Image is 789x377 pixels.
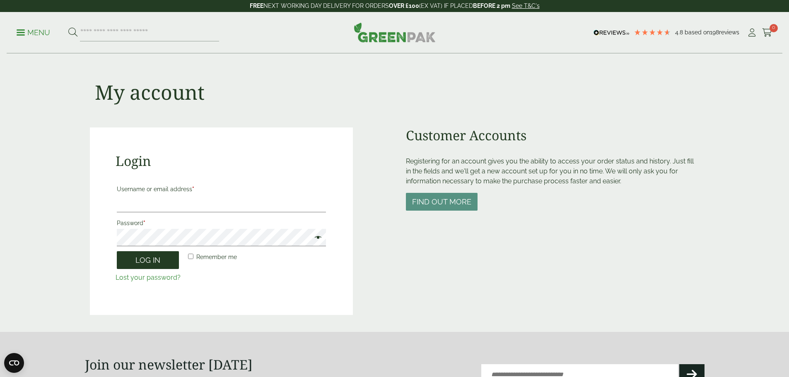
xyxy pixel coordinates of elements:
[116,274,181,281] a: Lost your password?
[762,29,772,37] i: Cart
[762,26,772,39] a: 0
[473,2,510,9] strong: BEFORE 2 pm
[406,193,478,211] button: Find out more
[406,127,700,143] h2: Customer Accounts
[710,29,719,36] span: 198
[719,29,739,36] span: reviews
[675,29,685,36] span: 4.8
[406,198,478,206] a: Find out more
[685,29,710,36] span: Based on
[512,2,540,9] a: See T&C's
[188,254,193,259] input: Remember me
[4,353,24,373] button: Open CMP widget
[354,22,436,42] img: GreenPak Supplies
[117,217,326,229] label: Password
[747,29,757,37] i: My Account
[17,28,50,38] p: Menu
[594,30,630,36] img: REVIEWS.io
[196,254,237,260] span: Remember me
[117,183,326,195] label: Username or email address
[250,2,263,9] strong: FREE
[17,28,50,36] a: Menu
[116,153,327,169] h2: Login
[95,80,205,104] h1: My account
[770,24,778,32] span: 0
[634,29,671,36] div: 4.79 Stars
[117,251,179,269] button: Log in
[389,2,419,9] strong: OVER £100
[85,355,253,373] strong: Join our newsletter [DATE]
[406,156,700,186] p: Registering for an account gives you the ability to access your order status and history. Just fi...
